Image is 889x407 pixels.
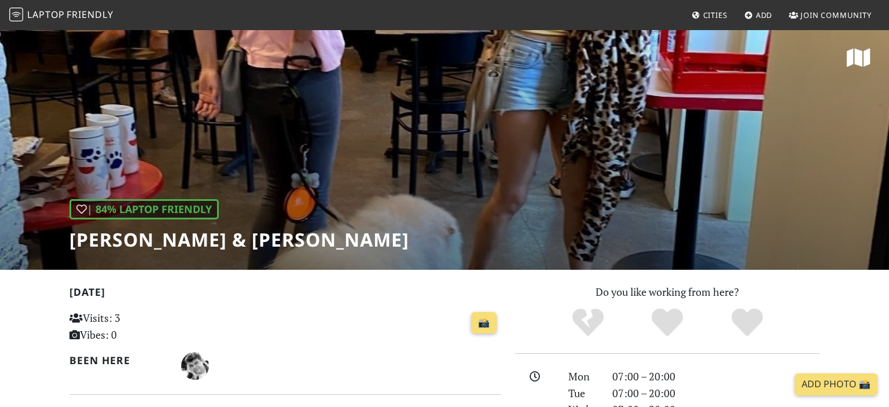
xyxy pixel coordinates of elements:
[561,385,605,402] div: Tue
[69,286,501,303] h2: [DATE]
[515,284,820,300] p: Do you like working from here?
[9,8,23,21] img: LaptopFriendly
[605,368,826,385] div: 07:00 – 20:00
[69,354,167,366] h2: Been here
[69,310,204,343] p: Visits: 3 Vibes: 0
[471,312,497,334] a: 📸
[795,373,877,395] a: Add Photo 📸
[27,8,65,21] span: Laptop
[784,5,876,25] a: Join Community
[707,307,787,339] div: Definitely!
[181,352,209,380] img: 2406-vlad.jpg
[69,199,219,219] div: | 84% Laptop Friendly
[756,10,773,20] span: Add
[703,10,728,20] span: Cities
[561,368,605,385] div: Mon
[800,10,872,20] span: Join Community
[69,229,409,251] h1: [PERSON_NAME] & [PERSON_NAME]
[627,307,707,339] div: Yes
[67,8,113,21] span: Friendly
[181,358,209,372] span: Vlad Sitalo
[740,5,777,25] a: Add
[548,307,628,339] div: No
[9,5,113,25] a: LaptopFriendly LaptopFriendly
[687,5,732,25] a: Cities
[605,385,826,402] div: 07:00 – 20:00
